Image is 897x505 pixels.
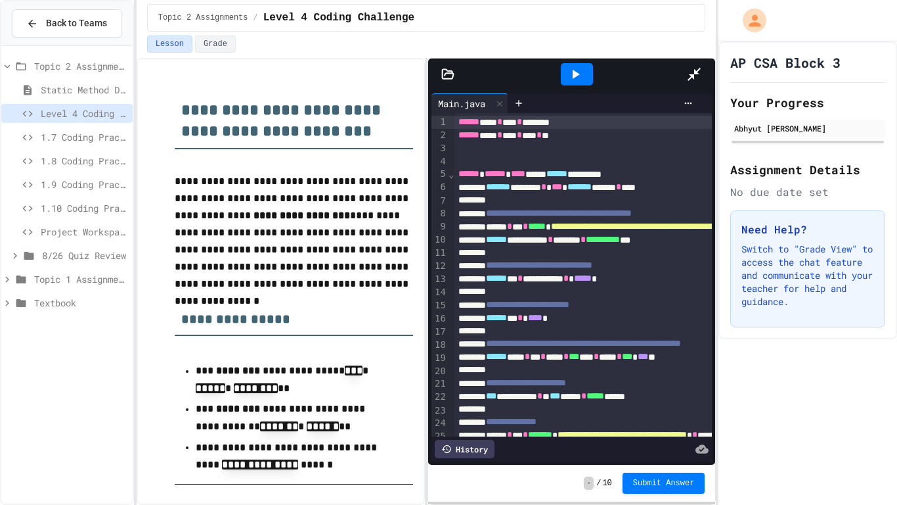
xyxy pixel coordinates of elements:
div: 5 [431,168,448,181]
span: Topic 1 Assignments [34,272,127,286]
span: 10 [602,478,611,489]
div: Main.java [431,93,508,113]
p: Switch to "Grade View" to access the chat feature and communicate with your teacher for help and ... [741,243,874,308]
div: 24 [431,417,448,430]
button: Back to Teams [12,9,122,37]
div: 12 [431,260,448,273]
span: 1.7 Coding Practice [41,130,127,144]
span: Project Workspace [41,225,127,239]
span: 1.9 Coding Practice [41,178,127,191]
button: Lesson [147,36,192,53]
span: / [596,478,601,489]
span: Back to Teams [46,16,107,30]
div: 11 [431,247,448,260]
h3: Need Help? [741,222,874,237]
div: My Account [729,5,770,36]
div: 3 [431,142,448,155]
button: Grade [195,36,236,53]
div: 22 [431,391,448,404]
div: 20 [431,365,448,378]
div: 9 [431,220,448,233]
span: / [253,12,258,23]
div: 7 [431,195,448,208]
span: - [584,477,594,490]
span: Static Method Demo [41,83,127,97]
span: Level 4 Coding Challenge [263,10,414,26]
div: 2 [431,129,448,142]
div: History [435,440,494,458]
div: 17 [431,325,448,339]
div: 15 [431,299,448,312]
div: No due date set [730,184,885,200]
h2: Your Progress [730,93,885,112]
div: 1 [431,116,448,129]
span: Level 4 Coding Challenge [41,107,127,120]
div: Main.java [431,97,492,110]
div: 13 [431,273,448,286]
div: 25 [431,430,448,443]
span: Submit Answer [633,478,695,489]
span: Textbook [34,296,127,310]
div: 23 [431,404,448,418]
h2: Assignment Details [730,160,885,179]
span: Topic 2 Assignments [158,12,248,23]
div: 18 [431,339,448,352]
span: Fold line [448,169,454,180]
div: 19 [431,352,448,365]
div: 10 [431,233,448,247]
button: Submit Answer [623,473,705,494]
div: 4 [431,155,448,168]
h1: AP CSA Block 3 [730,53,841,72]
span: 1.10 Coding Practice [41,201,127,215]
span: 8/26 Quiz Review [42,249,127,262]
div: 8 [431,207,448,220]
div: 6 [431,181,448,194]
div: 14 [431,286,448,299]
span: Topic 2 Assignments [34,59,127,73]
div: 21 [431,377,448,391]
div: 16 [431,312,448,325]
div: Abhyut [PERSON_NAME] [734,122,881,134]
span: 1.8 Coding Practice [41,154,127,168]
